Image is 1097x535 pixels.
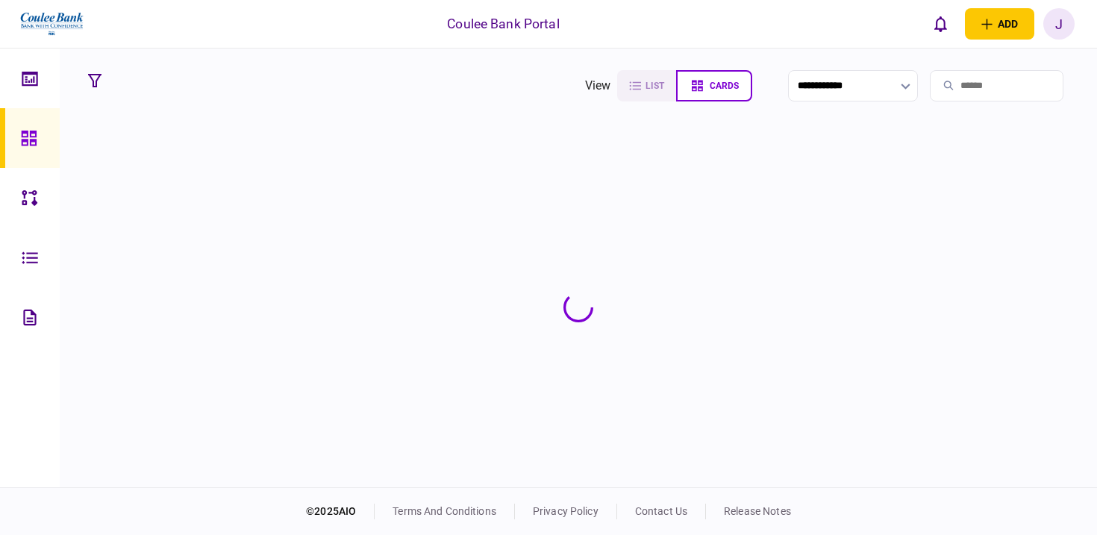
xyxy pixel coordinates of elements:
div: view [585,77,611,95]
div: © 2025 AIO [306,504,375,519]
button: J [1043,8,1075,40]
button: cards [676,70,752,101]
img: client company logo [19,5,85,43]
button: open adding identity options [965,8,1034,40]
a: privacy policy [533,505,598,517]
div: Coulee Bank Portal [447,14,559,34]
a: terms and conditions [393,505,496,517]
a: release notes [724,505,791,517]
button: open notifications list [925,8,956,40]
span: list [646,81,664,91]
button: list [617,70,676,101]
span: cards [710,81,739,91]
a: contact us [635,505,687,517]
